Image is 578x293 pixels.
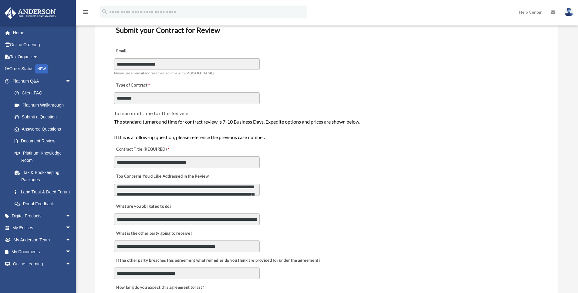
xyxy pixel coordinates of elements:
i: search [101,8,108,15]
label: How long do you expect this agreement to last? [114,283,206,292]
a: Platinum Knowledge Room [8,147,80,166]
a: My Anderson Teamarrow_drop_down [4,234,80,246]
span: arrow_drop_down [65,222,77,234]
div: The standard turnaround time for contract review is 7-10 Business Days. Expedite options and pric... [114,118,539,141]
a: Document Review [8,135,77,147]
a: Home [4,27,80,39]
span: arrow_drop_down [65,234,77,246]
a: Online Learningarrow_drop_down [4,258,80,270]
a: Land Trust & Deed Forum [8,186,80,198]
label: Email [114,47,175,56]
a: Tax Organizers [4,51,80,63]
span: arrow_drop_down [65,246,77,258]
a: Platinum Q&Aarrow_drop_down [4,75,80,87]
i: menu [82,9,89,16]
span: arrow_drop_down [65,258,77,270]
img: Anderson Advisors Platinum Portal [3,7,58,19]
a: Platinum Walkthrough [8,99,80,111]
label: What are you obligated to do? [114,202,175,211]
a: My Documentsarrow_drop_down [4,246,80,258]
label: Top Concerns You’d Like Addressed in the Review [114,172,211,181]
a: Tax & Bookkeeping Packages [8,166,80,186]
a: Answered Questions [8,123,80,135]
a: Online Ordering [4,39,80,51]
a: Client FAQ [8,87,80,99]
img: User Pic [564,8,573,16]
a: Submit a Question [8,111,80,123]
a: menu [82,11,89,16]
label: Type of Contract [114,81,175,90]
span: arrow_drop_down [65,270,77,282]
span: Turnaround time for this Service: [114,110,190,116]
h3: Submit your Contract for Review [113,24,539,36]
label: Contract Title (REQUIRED) [114,145,175,154]
span: arrow_drop_down [65,75,77,87]
a: Digital Productsarrow_drop_down [4,210,80,222]
a: Order StatusNEW [4,63,80,75]
a: Portal Feedback [8,198,80,210]
a: My Entitiesarrow_drop_down [4,222,80,234]
div: NEW [35,64,48,73]
label: What is the other party going to receive? [114,229,194,238]
span: Please use an email address that is on file with [PERSON_NAME] [114,71,214,75]
a: Billingarrow_drop_down [4,270,80,282]
span: arrow_drop_down [65,210,77,222]
label: If the other party breaches this agreement what remedies do you think are provided for under the ... [114,256,322,265]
